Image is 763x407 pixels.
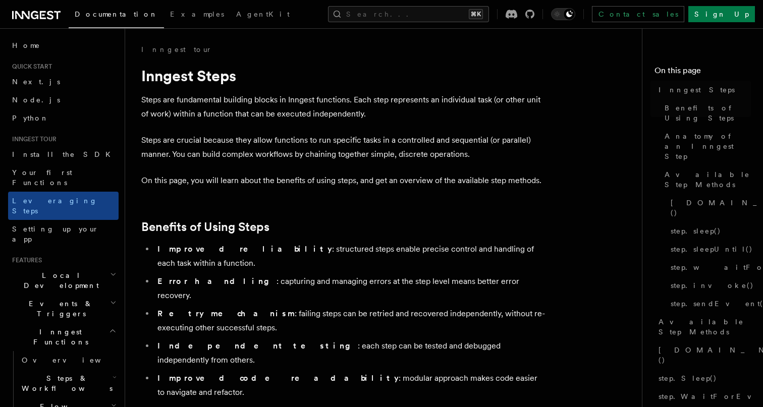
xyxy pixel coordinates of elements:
strong: Improved code readability [157,373,399,383]
button: Search...⌘K [328,6,489,22]
li: : capturing and managing errors at the step level means better error recovery. [154,274,545,303]
a: Examples [164,3,230,27]
span: Setting up your app [12,225,99,243]
a: Next.js [8,73,119,91]
span: AgentKit [236,10,290,18]
span: step.Sleep() [659,373,717,383]
strong: Retry mechanism [157,309,295,318]
a: Your first Functions [8,163,119,192]
a: Setting up your app [8,220,119,248]
a: Available Step Methods [661,165,751,194]
strong: Improved reliability [157,244,332,254]
a: Home [8,36,119,54]
span: step.invoke() [671,280,754,290]
li: : modular approach makes code easier to navigate and refactor. [154,371,545,399]
button: Steps & Workflows [18,369,119,397]
span: Home [12,40,40,50]
span: Node.js [12,96,60,104]
span: Python [12,114,49,122]
a: step.sleep() [667,222,751,240]
a: Overview [18,351,119,369]
li: : structured steps enable precise control and handling of each task within a function. [154,242,545,270]
a: Install the SDK [8,145,119,163]
a: step.Sleep() [655,369,751,387]
span: Available Step Methods [665,169,751,190]
button: Toggle dark mode [551,8,575,20]
span: Quick start [8,63,52,71]
a: Inngest Steps [655,81,751,99]
span: Available Step Methods [659,317,751,337]
p: On this page, you will learn about the benefits of using steps, and get an overview of the availa... [141,173,545,188]
a: Python [8,109,119,127]
kbd: ⌘K [469,9,483,19]
span: Events & Triggers [8,299,110,319]
strong: Independent testing [157,341,358,351]
a: Node.js [8,91,119,109]
a: Documentation [69,3,164,28]
a: Sign Up [688,6,755,22]
a: Benefits of Using Steps [141,220,269,234]
span: Features [8,256,42,264]
span: Benefits of Using Steps [665,103,751,123]
a: [DOMAIN_NAME]() [655,341,751,369]
a: Anatomy of an Inngest Step [661,127,751,165]
h4: On this page [655,65,751,81]
span: Anatomy of an Inngest Step [665,131,751,161]
a: Available Step Methods [655,313,751,341]
button: Local Development [8,266,119,295]
button: Inngest Functions [8,323,119,351]
li: : each step can be tested and debugged independently from others. [154,339,545,367]
span: Examples [170,10,224,18]
span: Inngest tour [8,135,57,143]
h1: Inngest Steps [141,67,545,85]
a: [DOMAIN_NAME]() [667,194,751,222]
a: step.WaitForEvent() [655,387,751,405]
strong: Error handling [157,276,277,286]
span: Steps & Workflows [18,373,113,393]
span: step.sleepUntil() [671,244,753,254]
span: Your first Functions [12,168,72,187]
p: Steps are fundamental building blocks in Inngest functions. Each step represents an individual ta... [141,93,545,121]
a: step.invoke() [667,276,751,295]
span: Next.js [12,78,60,86]
span: Inngest Functions [8,327,109,347]
span: Documentation [75,10,158,18]
span: Inngest Steps [659,85,735,95]
li: : failing steps can be retried and recovered independently, without re-executing other successful... [154,307,545,335]
p: Steps are crucial because they allow functions to run specific tasks in a controlled and sequenti... [141,133,545,161]
a: step.sleepUntil() [667,240,751,258]
span: Install the SDK [12,150,117,158]
a: Benefits of Using Steps [661,99,751,127]
a: AgentKit [230,3,296,27]
a: step.sendEvent() [667,295,751,313]
a: Contact sales [592,6,684,22]
span: Local Development [8,270,110,290]
a: Inngest tour [141,44,212,54]
span: Overview [22,356,126,364]
a: Leveraging Steps [8,192,119,220]
button: Events & Triggers [8,295,119,323]
span: Leveraging Steps [12,197,97,215]
span: step.sleep() [671,226,721,236]
a: step.waitForEvent() [667,258,751,276]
